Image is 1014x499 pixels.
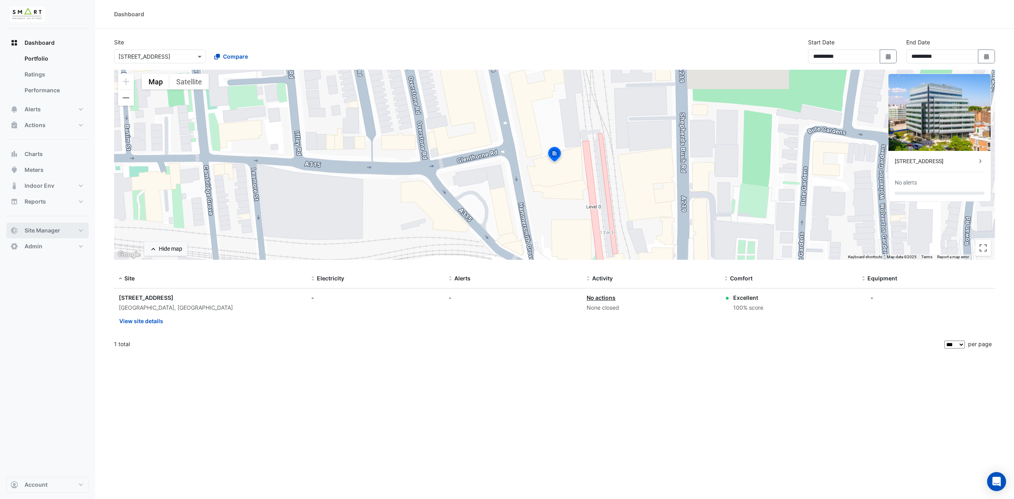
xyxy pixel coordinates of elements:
[6,194,89,210] button: Reports
[10,150,18,158] app-icon: Charts
[10,6,45,22] img: Company Logo
[25,150,43,158] span: Charts
[587,294,616,301] a: No actions
[975,240,991,256] button: Toggle fullscreen view
[454,275,471,282] span: Alerts
[142,74,170,90] button: Show street map
[887,255,917,259] span: Map data ©2025
[895,157,976,166] div: [STREET_ADDRESS]
[730,275,753,282] span: Comfort
[449,293,577,302] div: -
[18,82,89,98] a: Performance
[937,255,969,259] a: Report a map error
[25,227,60,234] span: Site Manager
[25,481,48,489] span: Account
[18,51,89,67] a: Portfolio
[170,74,209,90] button: Show satellite imagery
[25,121,46,129] span: Actions
[311,293,440,302] div: -
[25,105,41,113] span: Alerts
[25,182,54,190] span: Indoor Env
[808,38,835,46] label: Start Date
[6,238,89,254] button: Admin
[119,293,302,302] div: [STREET_ADDRESS]
[119,303,302,312] div: [GEOGRAPHIC_DATA], [GEOGRAPHIC_DATA]
[159,245,182,253] div: Hide map
[25,39,55,47] span: Dashboard
[119,314,164,328] button: View site details
[888,74,991,151] img: 12 Hammersmith Grove
[116,249,142,260] img: Google
[6,101,89,117] button: Alerts
[987,472,1006,491] div: Open Intercom Messenger
[867,275,897,282] span: Equipment
[114,10,144,18] div: Dashboard
[25,198,46,206] span: Reports
[144,242,187,256] button: Hide map
[114,334,943,354] div: 1 total
[10,166,18,174] app-icon: Meters
[317,275,344,282] span: Electricity
[6,35,89,51] button: Dashboard
[116,249,142,260] a: Open this area in Google Maps (opens a new window)
[906,38,930,46] label: End Date
[10,227,18,234] app-icon: Site Manager
[10,121,18,129] app-icon: Actions
[968,341,992,347] span: per page
[114,38,124,46] label: Site
[983,53,990,60] fa-icon: Select Date
[6,477,89,493] button: Account
[587,303,715,312] div: None closed
[10,39,18,47] app-icon: Dashboard
[10,182,18,190] app-icon: Indoor Env
[25,166,44,174] span: Meters
[10,198,18,206] app-icon: Reports
[733,303,763,312] div: 100% score
[6,178,89,194] button: Indoor Env
[895,179,917,187] div: No alerts
[546,146,563,165] img: site-pin-selected.svg
[6,146,89,162] button: Charts
[10,105,18,113] app-icon: Alerts
[6,51,89,101] div: Dashboard
[118,90,134,106] button: Zoom out
[848,254,882,260] button: Keyboard shortcuts
[118,74,134,90] button: Zoom in
[6,223,89,238] button: Site Manager
[6,117,89,133] button: Actions
[871,293,873,302] div: -
[18,67,89,82] a: Ratings
[592,275,613,282] span: Activity
[124,275,135,282] span: Site
[921,255,932,259] a: Terms
[25,242,42,250] span: Admin
[209,50,253,63] button: Compare
[885,53,892,60] fa-icon: Select Date
[6,162,89,178] button: Meters
[733,293,763,302] div: Excellent
[223,52,248,61] span: Compare
[10,242,18,250] app-icon: Admin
